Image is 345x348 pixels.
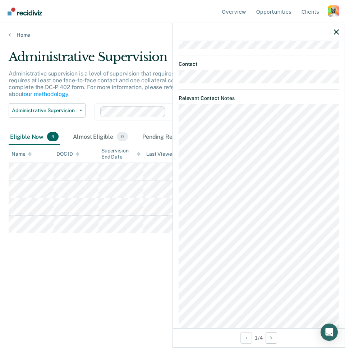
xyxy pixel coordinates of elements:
[328,5,339,17] button: Profile dropdown button
[72,129,129,145] div: Almost Eligible
[179,61,339,67] dt: Contact
[9,50,319,70] div: Administrative Supervision
[9,70,318,98] p: Administrative supervision is a level of supervision that requires less contact than the minimum ...
[9,129,60,145] div: Eligible Now
[11,151,32,157] div: Name
[321,324,338,341] div: Open Intercom Messenger
[117,132,128,141] span: 0
[179,95,339,101] dt: Relevant Contact Notes
[266,332,277,344] button: Next Opportunity
[24,91,68,97] a: our methodology
[47,132,59,141] span: 4
[8,8,42,15] img: Recidiviz
[9,32,336,38] a: Home
[240,332,252,344] button: Previous Opportunity
[146,151,181,157] div: Last Viewed
[12,107,77,114] span: Administrative Supervision
[56,151,79,157] div: DOC ID
[141,129,201,145] div: Pending Review
[101,148,141,160] div: Supervision End Date
[173,328,345,347] div: 1 / 4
